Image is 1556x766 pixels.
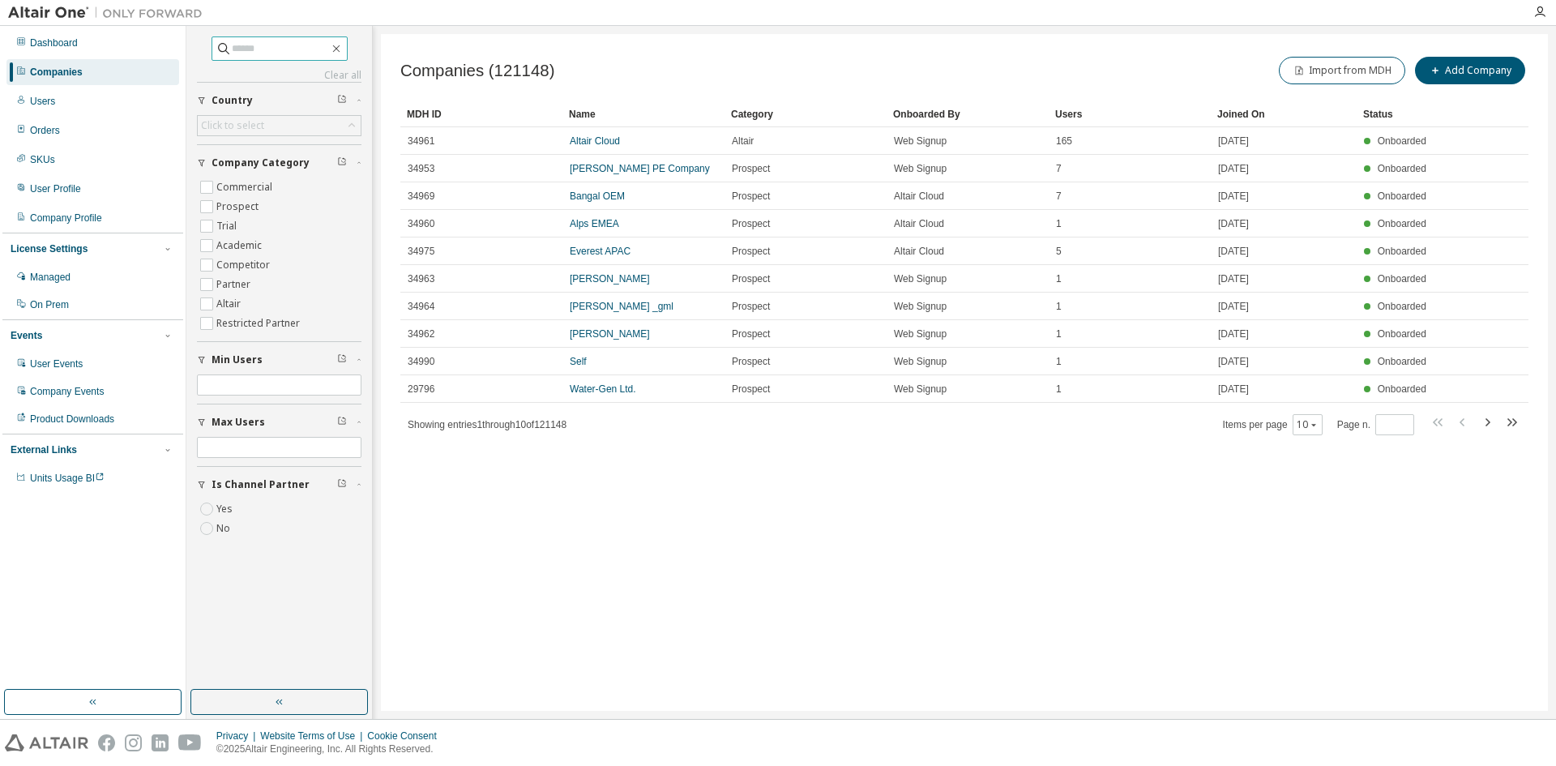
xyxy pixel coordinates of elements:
label: Altair [216,294,244,314]
span: [DATE] [1218,245,1249,258]
div: Company Profile [30,212,102,225]
div: Events [11,329,42,342]
div: Joined On [1217,101,1350,127]
span: 7 [1056,162,1062,175]
div: Dashboard [30,36,78,49]
span: 34953 [408,162,434,175]
span: Altair Cloud [894,217,944,230]
label: Trial [216,216,240,236]
span: Prospect [732,162,770,175]
span: [DATE] [1218,327,1249,340]
a: Bangal OEM [570,190,625,202]
span: 1 [1056,272,1062,285]
p: © 2025 Altair Engineering, Inc. All Rights Reserved. [216,742,447,756]
div: Product Downloads [30,413,114,426]
div: User Profile [30,182,81,195]
span: 34969 [408,190,434,203]
button: Country [197,83,361,118]
label: Commercial [216,178,276,197]
span: 1 [1056,383,1062,396]
span: Min Users [212,353,263,366]
div: Companies [30,66,83,79]
span: Prospect [732,355,770,368]
span: [DATE] [1218,355,1249,368]
span: Prospect [732,190,770,203]
a: Self [570,356,587,367]
span: 1 [1056,355,1062,368]
span: Altair [732,135,754,148]
span: Onboarded [1378,163,1426,174]
span: Companies (121148) [400,62,554,80]
span: Onboarded [1378,328,1426,340]
button: Is Channel Partner [197,467,361,503]
img: linkedin.svg [152,734,169,751]
span: Company Category [212,156,310,169]
span: Is Channel Partner [212,478,310,491]
button: 10 [1297,418,1319,431]
a: Alps EMEA [570,218,619,229]
span: Page n. [1337,414,1414,435]
a: [PERSON_NAME] [570,273,650,285]
div: Click to select [201,119,264,132]
span: Onboarded [1378,246,1426,257]
span: Web Signup [894,272,947,285]
div: Users [1055,101,1204,127]
div: User Events [30,357,83,370]
span: Onboarded [1378,190,1426,202]
button: Min Users [197,342,361,378]
a: Everest APAC [570,246,631,257]
button: Import from MDH [1279,57,1405,84]
span: Clear filter [337,416,347,429]
div: On Prem [30,298,69,311]
label: Partner [216,275,254,294]
span: [DATE] [1218,300,1249,313]
span: Onboarded [1378,383,1426,395]
span: 34990 [408,355,434,368]
span: [DATE] [1218,135,1249,148]
div: Status [1363,101,1431,127]
a: Altair Cloud [570,135,620,147]
span: Onboarded [1378,301,1426,312]
button: Company Category [197,145,361,181]
span: Max Users [212,416,265,429]
div: License Settings [11,242,88,255]
span: Prospect [732,245,770,258]
span: 34961 [408,135,434,148]
span: Clear filter [337,94,347,107]
a: [PERSON_NAME] PE Company [570,163,710,174]
label: Academic [216,236,265,255]
span: Clear filter [337,156,347,169]
span: [DATE] [1218,272,1249,285]
label: Restricted Partner [216,314,303,333]
a: Clear all [197,69,361,82]
span: 1 [1056,327,1062,340]
span: Altair Cloud [894,245,944,258]
span: Items per page [1223,414,1323,435]
span: Web Signup [894,355,947,368]
img: youtube.svg [178,734,202,751]
span: Prospect [732,217,770,230]
span: Prospect [732,300,770,313]
span: 34975 [408,245,434,258]
img: altair_logo.svg [5,734,88,751]
div: Category [731,101,880,127]
span: Prospect [732,383,770,396]
div: Cookie Consent [367,730,446,742]
span: Web Signup [894,327,947,340]
span: Prospect [732,327,770,340]
div: MDH ID [407,101,556,127]
div: Name [569,101,718,127]
span: 1 [1056,217,1062,230]
span: Country [212,94,253,107]
div: Users [30,95,55,108]
label: No [216,519,233,538]
label: Yes [216,499,236,519]
span: Onboarded [1378,218,1426,229]
div: Onboarded By [893,101,1042,127]
span: 34964 [408,300,434,313]
a: Water-Gen Ltd. [570,383,636,395]
span: [DATE] [1218,190,1249,203]
div: External Links [11,443,77,456]
span: [DATE] [1218,217,1249,230]
span: Onboarded [1378,135,1426,147]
